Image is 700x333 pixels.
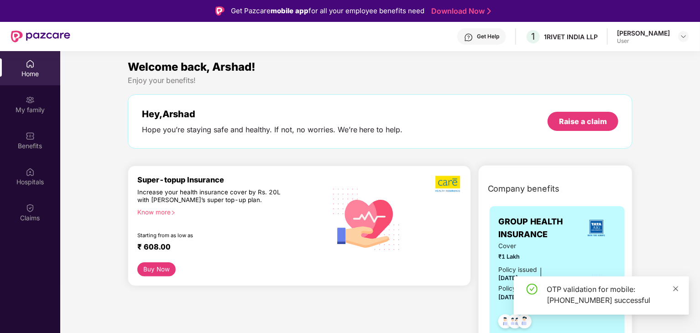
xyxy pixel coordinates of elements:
[171,210,176,215] span: right
[137,175,326,184] div: Super-topup Insurance
[617,37,670,45] div: User
[26,203,35,213] img: svg+xml;base64,PHN2ZyBpZD0iQ2xhaW0iIHhtbG5zPSJodHRwOi8vd3d3LnczLm9yZy8yMDAwL3N2ZyIgd2lkdGg9IjIwIi...
[527,284,538,295] span: check-circle
[326,177,407,260] img: svg+xml;base64,PHN2ZyB4bWxucz0iaHR0cDovL3d3dy53My5vcmcvMjAwMC9zdmciIHhtbG5zOnhsaW5rPSJodHRwOi8vd3...
[137,188,287,205] div: Increase your health insurance cover by Rs. 20L with [PERSON_NAME]’s super top-up plan.
[26,167,35,177] img: svg+xml;base64,PHN2ZyBpZD0iSG9zcGl0YWxzIiB4bWxucz0iaHR0cDovL3d3dy53My5vcmcvMjAwMC9zdmciIHdpZHRoPS...
[26,131,35,140] img: svg+xml;base64,PHN2ZyBpZD0iQmVuZWZpdHMiIHhtbG5zPSJodHRwOi8vd3d3LnczLm9yZy8yMDAwL3N2ZyIgd2lkdGg9Ij...
[11,31,70,42] img: New Pazcare Logo
[547,284,678,306] div: OTP validation for mobile: [PHONE_NUMBER] successful
[26,59,35,68] img: svg+xml;base64,PHN2ZyBpZD0iSG9tZSIgeG1sbnM9Imh0dHA6Ly93d3cudzMub3JnLzIwMDAvc3ZnIiB3aWR0aD0iMjAiIG...
[673,286,679,292] span: close
[499,294,518,301] span: [DATE]
[559,116,607,126] div: Raise a claim
[617,29,670,37] div: [PERSON_NAME]
[271,6,308,15] strong: mobile app
[137,208,321,215] div: Know more
[477,33,499,40] div: Get Help
[128,60,256,73] span: Welcome back, Arshad!
[499,265,537,275] div: Policy issued
[431,6,488,16] a: Download Now
[128,76,633,85] div: Enjoy your benefits!
[231,5,424,16] div: Get Pazcare for all your employee benefits need
[142,109,403,120] div: Hey, Arshad
[499,241,561,251] span: Cover
[584,216,609,240] img: insurerLogo
[435,175,461,193] img: b5dec4f62d2307b9de63beb79f102df3.png
[137,232,287,239] div: Starting from as low as
[488,182,560,195] span: Company benefits
[544,32,598,41] div: 1RIVET INDIA LLP
[142,125,403,135] div: Hope you’re staying safe and healthy. If not, no worries. We’re here to help.
[487,6,491,16] img: Stroke
[574,274,603,304] img: icon
[680,33,687,40] img: svg+xml;base64,PHN2ZyBpZD0iRHJvcGRvd24tMzJ4MzIiIHhtbG5zPSJodHRwOi8vd3d3LnczLm9yZy8yMDAwL3N2ZyIgd2...
[26,95,35,104] img: svg+xml;base64,PHN2ZyB3aWR0aD0iMjAiIGhlaWdodD0iMjAiIHZpZXdCb3g9IjAgMCAyMCAyMCIgZmlsbD0ibm9uZSIgeG...
[499,215,577,241] span: GROUP HEALTH INSURANCE
[499,252,561,261] span: ₹1 Lakh
[499,275,518,281] span: [DATE]
[137,242,317,253] div: ₹ 608.00
[532,31,535,42] span: 1
[215,6,225,16] img: Logo
[499,284,536,293] div: Policy Expiry
[137,262,176,276] button: Buy Now
[464,33,473,42] img: svg+xml;base64,PHN2ZyBpZD0iSGVscC0zMngzMiIgeG1sbnM9Imh0dHA6Ly93d3cudzMub3JnLzIwMDAvc3ZnIiB3aWR0aD...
